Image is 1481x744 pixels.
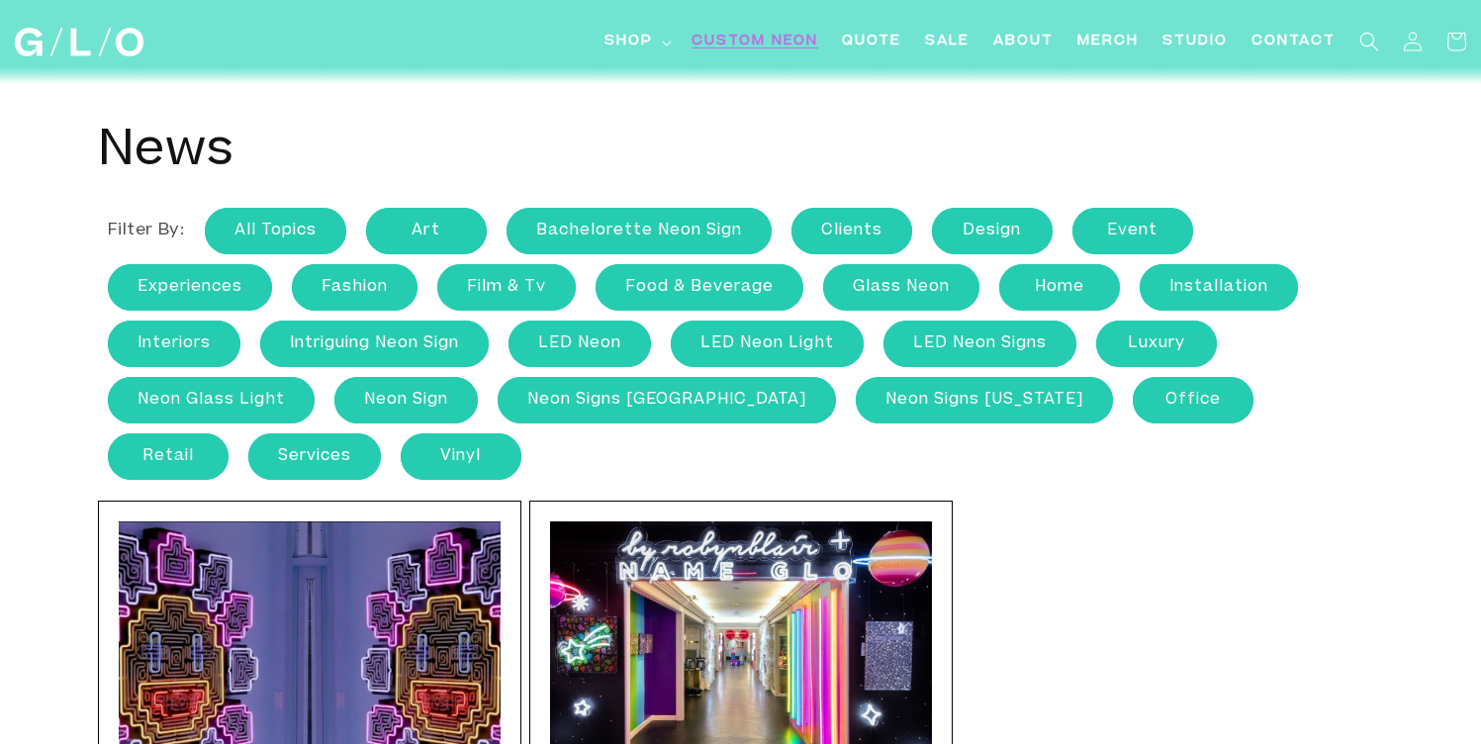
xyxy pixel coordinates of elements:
[108,321,240,367] a: interiors
[1077,32,1139,52] span: Merch
[932,208,1053,254] a: Design
[7,21,150,64] a: GLO Studio
[596,264,803,311] a: food & beverage
[1382,649,1481,744] iframe: Chat Widget
[437,264,576,311] a: film & tv
[981,20,1065,64] a: About
[593,20,680,64] summary: Shop
[830,20,913,64] a: Quote
[791,208,912,254] a: clients
[993,32,1054,52] span: About
[509,321,651,367] a: LED Neon
[692,32,818,52] span: Custom Neon
[604,32,653,52] span: Shop
[1065,20,1151,64] a: Merch
[1251,32,1336,52] span: Contact
[205,208,346,254] a: All Topics
[913,20,981,64] a: SALE
[260,321,489,367] a: intriguing neon sign
[366,208,487,254] a: art
[292,264,417,311] a: fashion
[98,124,1384,183] h1: News
[15,28,143,56] img: GLO Studio
[1140,264,1298,311] a: Installation
[1162,32,1228,52] span: Studio
[1240,20,1347,64] a: Contact
[108,433,229,480] a: retail
[1096,321,1217,367] a: luxury
[507,208,772,254] a: Bachelorette Neon Sign
[1133,377,1253,423] a: office
[823,264,979,311] a: Glass Neon
[999,264,1120,311] a: home
[108,377,315,423] a: neon glass light
[108,264,272,311] a: experiences
[498,377,836,423] a: neon signs [GEOGRAPHIC_DATA]
[334,377,478,423] a: neon sign
[680,20,830,64] a: Custom Neon
[1072,208,1193,254] a: event
[108,217,185,245] li: Filter by:
[1151,20,1240,64] a: Studio
[842,32,901,52] span: Quote
[401,433,521,480] a: Vinyl
[248,433,381,480] a: services
[883,321,1076,367] a: LED neon signs
[671,321,864,367] a: LED neon light
[1347,20,1391,63] summary: Search
[925,32,970,52] span: SALE
[856,377,1113,423] a: neon signs [US_STATE]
